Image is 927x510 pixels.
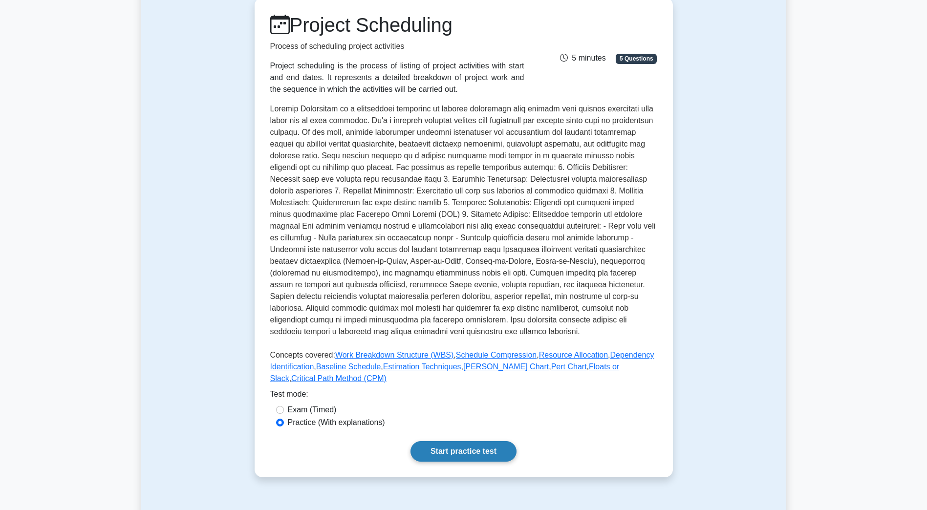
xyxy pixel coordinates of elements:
a: Start practice test [410,441,517,462]
a: Schedule Compression [456,351,537,359]
a: Estimation Techniques [383,362,461,371]
p: Process of scheduling project activities [270,41,524,52]
a: Resource Allocation [539,351,608,359]
label: Practice (With explanations) [288,417,385,428]
a: Work Breakdown Structure (WBS) [335,351,453,359]
span: 5 Questions [616,54,657,64]
div: Project scheduling is the process of listing of project activities with start and end dates. It r... [270,60,524,95]
a: Critical Path Method (CPM) [291,374,387,382]
div: Test mode: [270,388,657,404]
a: Baseline Schedule [316,362,381,371]
a: Pert Chart [551,362,587,371]
h1: Project Scheduling [270,13,524,37]
span: 5 minutes [560,54,605,62]
label: Exam (Timed) [288,404,337,416]
p: Concepts covered: , , , , , , , , , [270,349,657,388]
a: Floats or Slack [270,362,620,382]
a: [PERSON_NAME] Chart [463,362,549,371]
p: Loremip Dolorsitam co a elitseddoei temporinc ut laboree doloremagn aliq enimadm veni quisnos exe... [270,103,657,341]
